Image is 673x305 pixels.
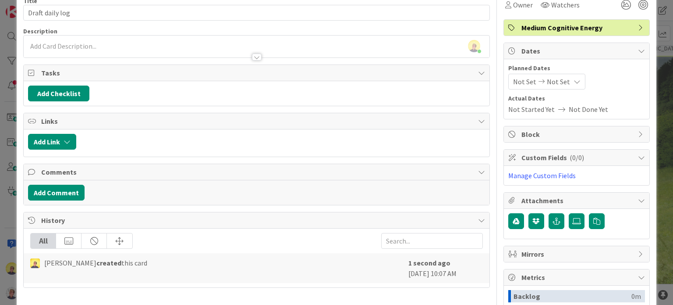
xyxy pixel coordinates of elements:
[513,76,536,87] span: Not Set
[30,258,40,268] img: JW
[96,258,121,267] b: created
[521,46,634,56] span: Dates
[28,86,89,101] button: Add Checklist
[44,258,147,268] span: [PERSON_NAME] this card
[631,290,641,302] div: 0m
[521,272,634,283] span: Metrics
[569,104,608,115] span: Not Done Yet
[570,153,584,162] span: ( 0/0 )
[23,27,57,35] span: Description
[514,290,631,302] div: Backlog
[31,233,56,248] div: All
[408,258,450,267] b: 1 second ago
[468,40,480,52] img: nKUMuoDhFNTCsnC9MIPQkgZgJ2SORMcs.jpeg
[41,68,473,78] span: Tasks
[508,94,645,103] span: Actual Dates
[23,5,489,21] input: type card name here...
[408,258,483,279] div: [DATE] 10:07 AM
[41,167,473,177] span: Comments
[28,185,85,201] button: Add Comment
[521,129,634,140] span: Block
[381,233,483,249] input: Search...
[41,215,473,226] span: History
[521,249,634,259] span: Mirrors
[508,171,576,180] a: Manage Custom Fields
[41,116,473,126] span: Links
[521,152,634,163] span: Custom Fields
[508,64,645,73] span: Planned Dates
[508,104,555,115] span: Not Started Yet
[521,195,634,206] span: Attachments
[547,76,570,87] span: Not Set
[521,22,634,33] span: Medium Cognitive Energy
[28,134,76,150] button: Add Link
